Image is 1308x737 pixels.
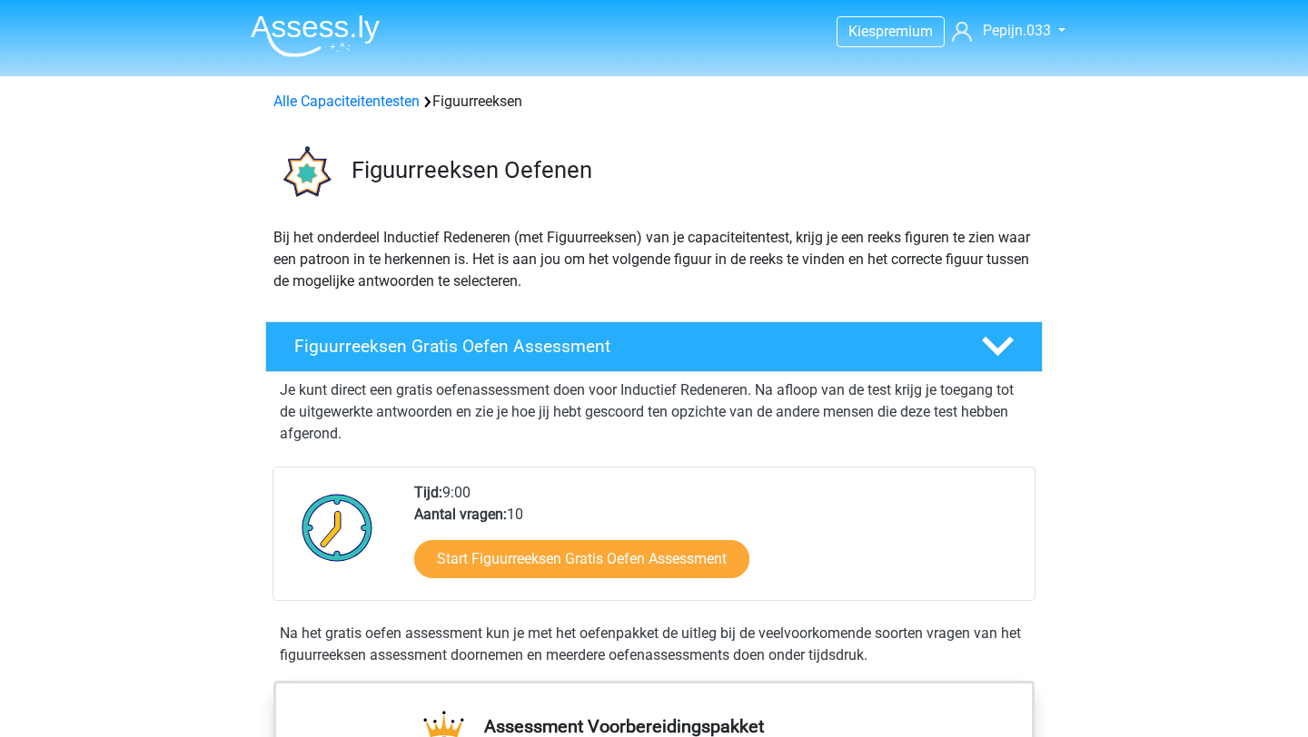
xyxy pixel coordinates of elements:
[983,22,1051,39] span: Pepijn.033
[266,91,1042,113] div: Figuurreeksen
[292,482,383,573] img: Klok
[945,20,1072,42] a: Pepijn.033
[414,506,507,523] b: Aantal vragen:
[294,336,952,357] h4: Figuurreeksen Gratis Oefen Assessment
[272,623,1035,666] div: Na het gratis oefen assessment kun je met het oefenpakket de uitleg bij de veelvoorkomende soorte...
[848,23,876,40] span: Kies
[266,134,343,211] img: figuurreeksen
[273,227,1035,292] p: Bij het onderdeel Inductief Redeneren (met Figuurreeksen) van je capaciteitentest, krijg je een r...
[352,156,1028,184] h3: Figuurreeksen Oefenen
[251,15,380,57] img: Assessly
[837,19,944,44] a: Kiespremium
[401,482,1034,600] div: 9:00 10
[414,484,442,501] b: Tijd:
[280,379,1028,445] p: Je kunt direct een gratis oefenassessment doen voor Inductief Redeneren. Na afloop van de test kr...
[273,93,420,110] a: Alle Capaciteitentesten
[414,540,749,578] a: Start Figuurreeksen Gratis Oefen Assessment
[876,23,933,40] span: premium
[258,321,1050,372] a: Figuurreeksen Gratis Oefen Assessment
